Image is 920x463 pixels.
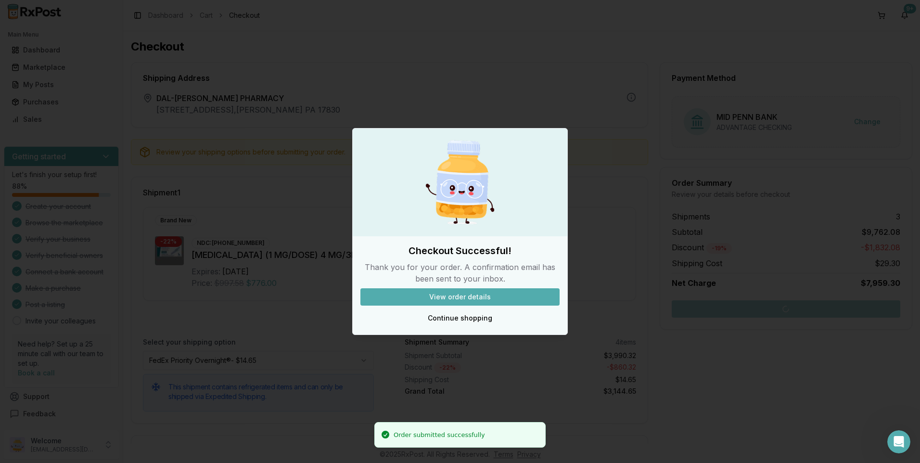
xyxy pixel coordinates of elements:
[360,244,560,257] h2: Checkout Successful!
[360,309,560,327] button: Continue shopping
[414,136,506,229] img: Happy Pill Bottle
[360,288,560,306] button: View order details
[887,430,910,453] iframe: Intercom live chat
[360,261,560,284] p: Thank you for your order. A confirmation email has been sent to your inbox.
